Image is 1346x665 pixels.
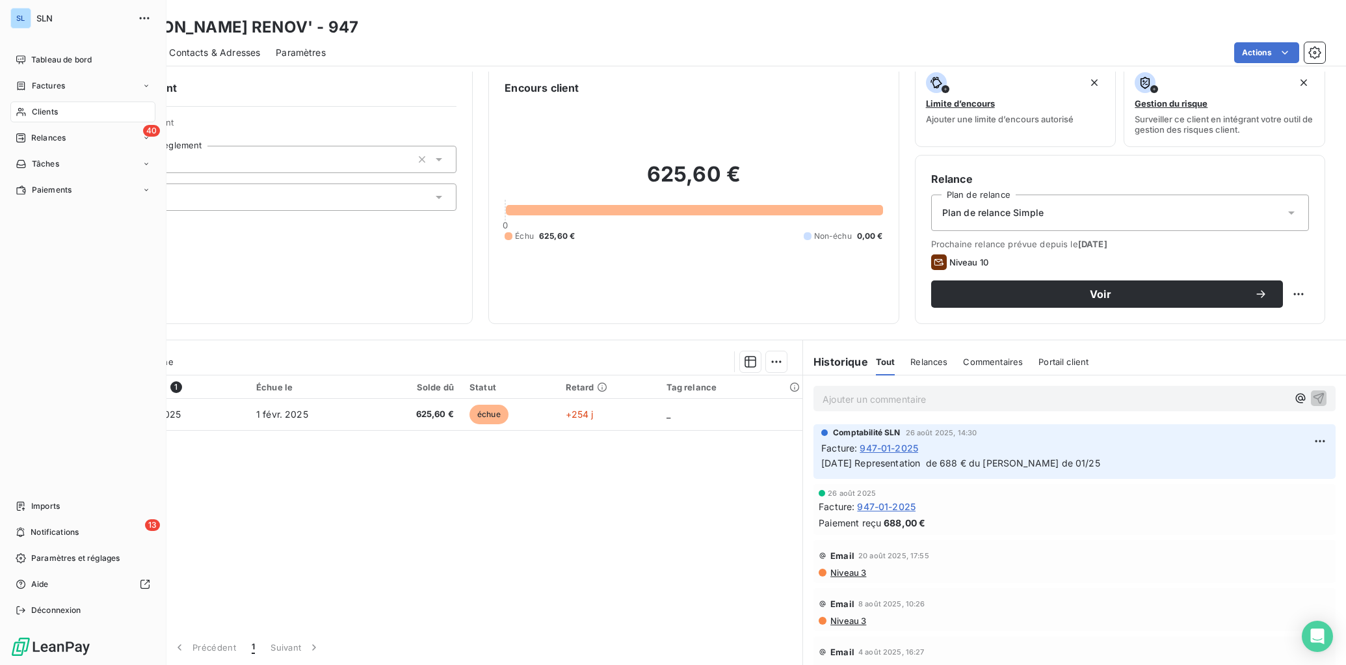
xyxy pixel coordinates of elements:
span: SLN [36,13,130,23]
span: Paiements [32,184,72,196]
span: Tout [876,357,895,367]
span: Portail client [1038,357,1089,367]
button: Limite d’encoursAjouter une limite d’encours autorisé [915,64,1116,147]
span: Propriétés Client [105,117,456,135]
h6: Informations client [79,80,456,96]
span: 947-01-2025 [860,441,918,455]
span: Non-échu [814,230,852,242]
span: 1 févr. 2025 [256,409,308,420]
span: Niveau 3 [829,567,866,578]
span: _ [666,409,670,420]
span: Paramètres [276,46,326,59]
span: Déconnexion [31,604,81,616]
button: Suivant [263,634,328,661]
img: Logo LeanPay [10,636,91,657]
span: Paiement reçu [819,516,881,530]
span: échue [469,405,508,424]
span: 1 [170,381,182,393]
h6: Relance [931,171,1309,187]
span: Aide [31,578,49,590]
span: Ajouter une limite d’encours autorisé [926,114,1074,124]
h6: Encours client [505,80,579,96]
h3: [PERSON_NAME] RENOV' - 947 [114,16,358,39]
span: Imports [31,500,60,512]
span: Relances [910,357,947,367]
span: 13 [145,519,160,531]
span: Contacts & Adresses [169,46,260,59]
span: Email [830,647,854,657]
span: Limite d’encours [926,98,995,109]
span: 40 [143,125,160,137]
div: Retard [566,382,651,392]
span: Prochaine relance prévue depuis le [931,239,1309,249]
span: Comptabilité SLN [833,427,900,439]
h2: 625,60 € [505,161,882,200]
span: 26 août 2025 [828,489,876,497]
span: Tâches [32,158,59,170]
span: Commentaires [963,357,1023,367]
span: Surveiller ce client en intégrant votre outil de gestion des risques client. [1135,114,1314,135]
div: Solde dû [375,382,454,392]
button: Voir [931,280,1283,308]
span: 0,00 € [857,230,883,242]
button: Gestion du risqueSurveiller ce client en intégrant votre outil de gestion des risques client. [1124,64,1325,147]
div: Statut [469,382,550,392]
span: Email [830,599,854,609]
span: Relances [31,132,66,144]
span: 4 août 2025, 16:27 [858,648,925,656]
span: 8 août 2025, 10:26 [858,600,925,608]
span: 26 août 2025, 14:30 [906,429,977,437]
span: Échu [515,230,534,242]
div: Référence [120,381,241,393]
div: Open Intercom Messenger [1302,621,1333,652]
span: Email [830,550,854,561]
div: Échue le [256,382,360,392]
span: Notifications [31,526,79,538]
span: 625,60 € [539,230,575,242]
span: Facture : [821,441,857,455]
span: Tableau de bord [31,54,92,66]
span: 1 [252,641,255,654]
h6: Historique [803,354,868,370]
button: Actions [1234,42,1299,63]
span: Paramètres et réglages [31,552,120,564]
a: Aide [10,574,155,595]
span: 625,60 € [375,408,454,421]
span: [DATE] Representation de 688 € du [PERSON_NAME] de 01/25 [821,457,1100,468]
div: SL [10,8,31,29]
button: Précédent [165,634,244,661]
div: Tag relance [666,382,795,392]
button: 1 [244,634,263,661]
span: 20 août 2025, 17:55 [858,552,929,560]
span: +254 j [566,409,594,420]
span: [DATE] [1078,239,1107,249]
span: Niveau 10 [949,257,988,267]
span: Plan de relance Simple [942,206,1044,219]
span: 688,00 € [884,516,925,530]
span: Gestion du risque [1135,98,1207,109]
span: Facture : [819,500,854,513]
span: Factures [32,80,65,92]
span: Voir [947,289,1254,299]
span: 947-01-2025 [857,500,916,513]
span: Niveau 3 [829,616,866,626]
span: 0 [503,220,508,230]
span: Clients [32,106,58,118]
